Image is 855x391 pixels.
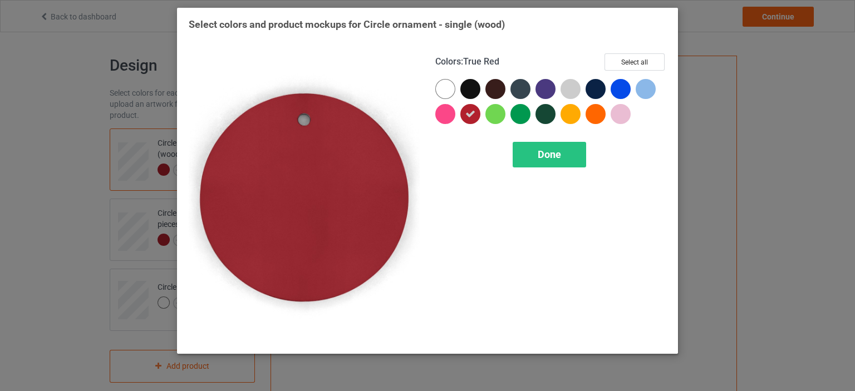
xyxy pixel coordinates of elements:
span: Select colors and product mockups for Circle ornament - single (wood) [189,18,505,30]
span: True Red [463,56,499,67]
span: Colors [435,56,461,67]
span: Done [538,149,561,160]
img: regular.jpg [189,53,420,342]
button: Select all [605,53,665,71]
h4: : [435,56,499,68]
